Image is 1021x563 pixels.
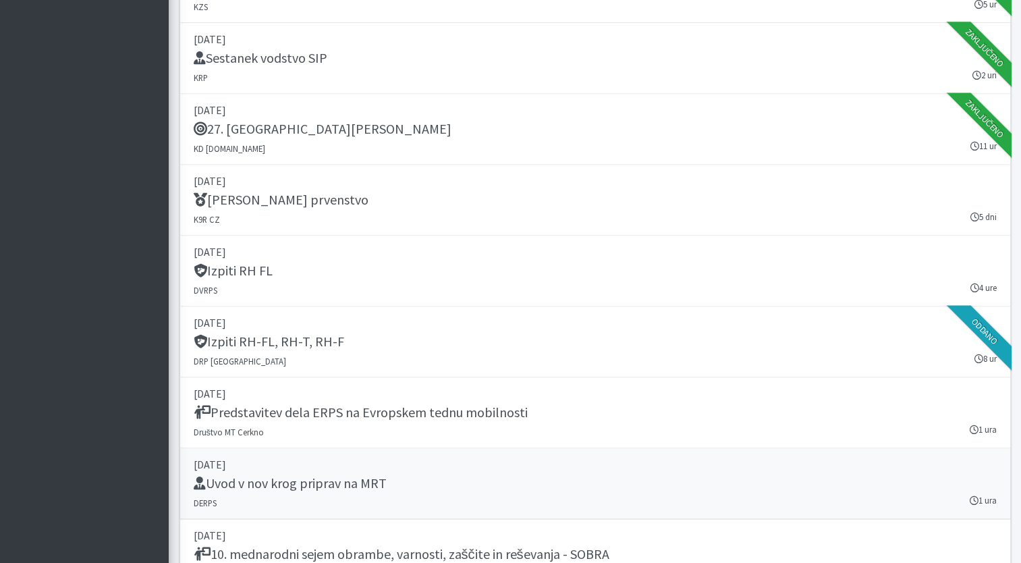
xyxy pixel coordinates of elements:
[180,377,1011,448] a: [DATE] Predstavitev dela ERPS na Evropskem tednu mobilnosti Društvo MT Cerkno 1 ura
[194,214,220,225] small: K9R CZ
[970,423,997,436] small: 1 ura
[194,404,528,421] h5: Predstavitev dela ERPS na Evropskem tednu mobilnosti
[180,23,1011,94] a: [DATE] Sestanek vodstvo SIP KRP 2 uri Zaključeno
[194,50,327,66] h5: Sestanek vodstvo SIP
[194,385,997,402] p: [DATE]
[180,94,1011,165] a: [DATE] 27. [GEOGRAPHIC_DATA][PERSON_NAME] KD [DOMAIN_NAME] 11 ur Zaključeno
[194,244,997,260] p: [DATE]
[194,121,451,137] h5: 27. [GEOGRAPHIC_DATA][PERSON_NAME]
[194,285,217,296] small: DVRPS
[194,1,208,12] small: KZS
[194,173,997,189] p: [DATE]
[194,546,609,562] h5: 10. mednarodni sejem obrambe, varnosti, zaščite in reševanja - SOBRA
[180,448,1011,519] a: [DATE] Uvod v nov krog priprav na MRT DERPS 1 ura
[194,527,997,543] p: [DATE]
[970,281,997,294] small: 4 ure
[194,498,217,508] small: DERPS
[194,427,264,437] small: Društvo MT Cerkno
[194,263,273,279] h5: Izpiti RH FL
[194,31,997,47] p: [DATE]
[970,494,997,507] small: 1 ura
[194,475,387,491] h5: Uvod v nov krog priprav na MRT
[970,211,997,223] small: 5 dni
[194,72,208,83] small: KRP
[180,306,1011,377] a: [DATE] Izpiti RH-FL, RH-T, RH-F DRP [GEOGRAPHIC_DATA] 8 ur Oddano
[194,456,997,473] p: [DATE]
[180,236,1011,306] a: [DATE] Izpiti RH FL DVRPS 4 ure
[194,315,997,331] p: [DATE]
[194,143,265,154] small: KD [DOMAIN_NAME]
[194,192,368,208] h5: [PERSON_NAME] prvenstvo
[180,165,1011,236] a: [DATE] [PERSON_NAME] prvenstvo K9R CZ 5 dni
[194,102,997,118] p: [DATE]
[194,333,344,350] h5: Izpiti RH-FL, RH-T, RH-F
[194,356,286,367] small: DRP [GEOGRAPHIC_DATA]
